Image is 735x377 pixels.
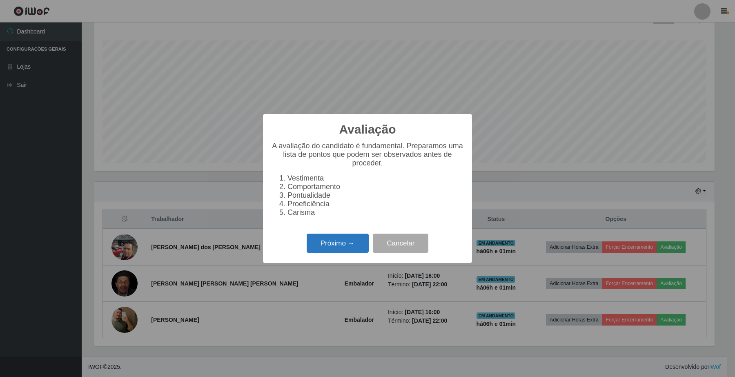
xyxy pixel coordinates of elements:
[287,208,464,217] li: Carisma
[287,183,464,191] li: Comportamento
[271,142,464,167] p: A avaliação do candidato é fundamental. Preparamos uma lista de pontos que podem ser observados a...
[287,174,464,183] li: Vestimenta
[287,191,464,200] li: Pontualidade
[373,234,428,253] button: Cancelar
[287,200,464,208] li: Proeficiência
[307,234,369,253] button: Próximo →
[339,122,396,137] h2: Avaliação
